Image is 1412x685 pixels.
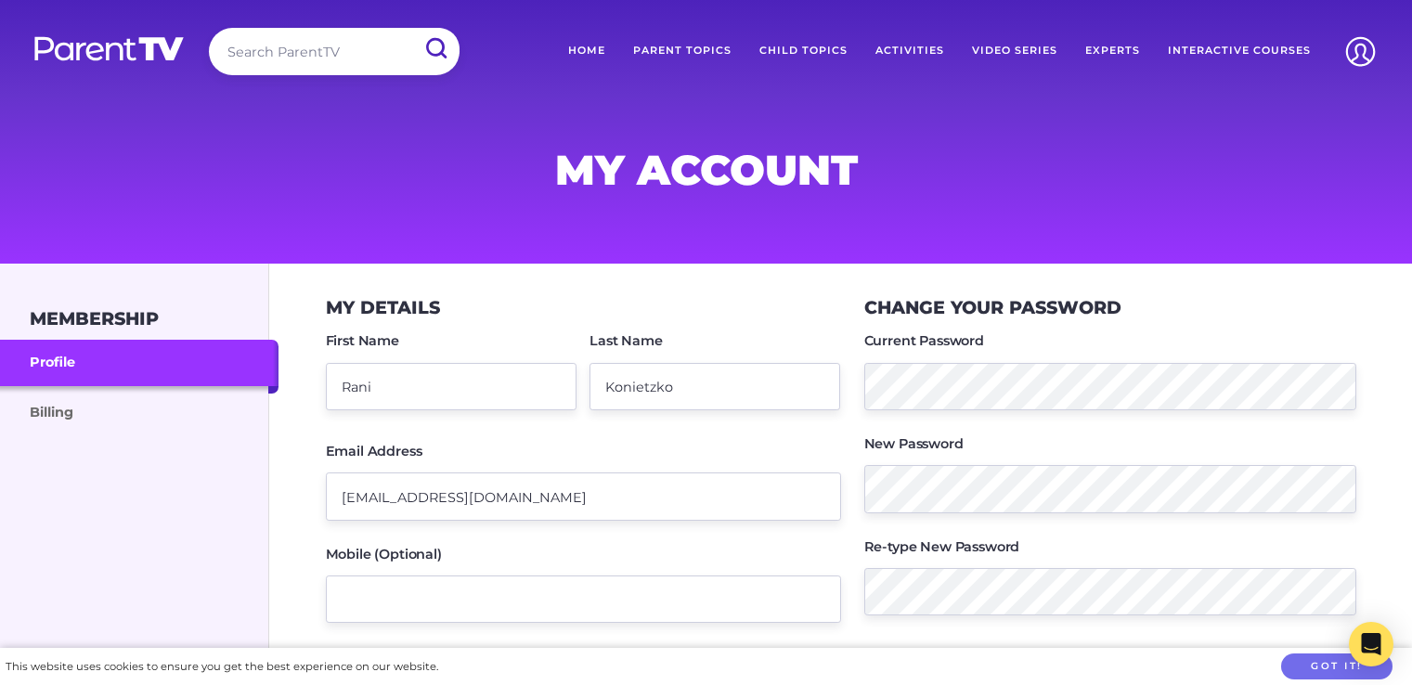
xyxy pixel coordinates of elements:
[864,540,1020,553] label: Re-type New Password
[326,334,399,347] label: First Name
[745,28,861,74] a: Child Topics
[619,28,745,74] a: Parent Topics
[589,334,663,347] label: Last Name
[6,657,438,677] div: This website uses cookies to ensure you get the best experience on our website.
[326,297,440,318] h3: My Details
[864,437,964,450] label: New Password
[30,308,159,330] h3: Membership
[864,297,1121,318] h3: Change your Password
[1337,28,1384,75] img: Account
[1071,28,1154,74] a: Experts
[32,35,186,62] img: parenttv-logo-white.4c85aaf.svg
[1154,28,1325,74] a: Interactive Courses
[209,28,460,75] input: Search ParentTV
[1281,653,1393,680] button: Got it!
[326,548,442,561] label: Mobile (Optional)
[411,28,460,70] input: Submit
[259,151,1154,188] h1: My Account
[864,334,984,347] label: Current Password
[554,28,619,74] a: Home
[1349,622,1393,666] div: Open Intercom Messenger
[958,28,1071,74] a: Video Series
[326,445,422,458] label: Email Address
[861,28,958,74] a: Activities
